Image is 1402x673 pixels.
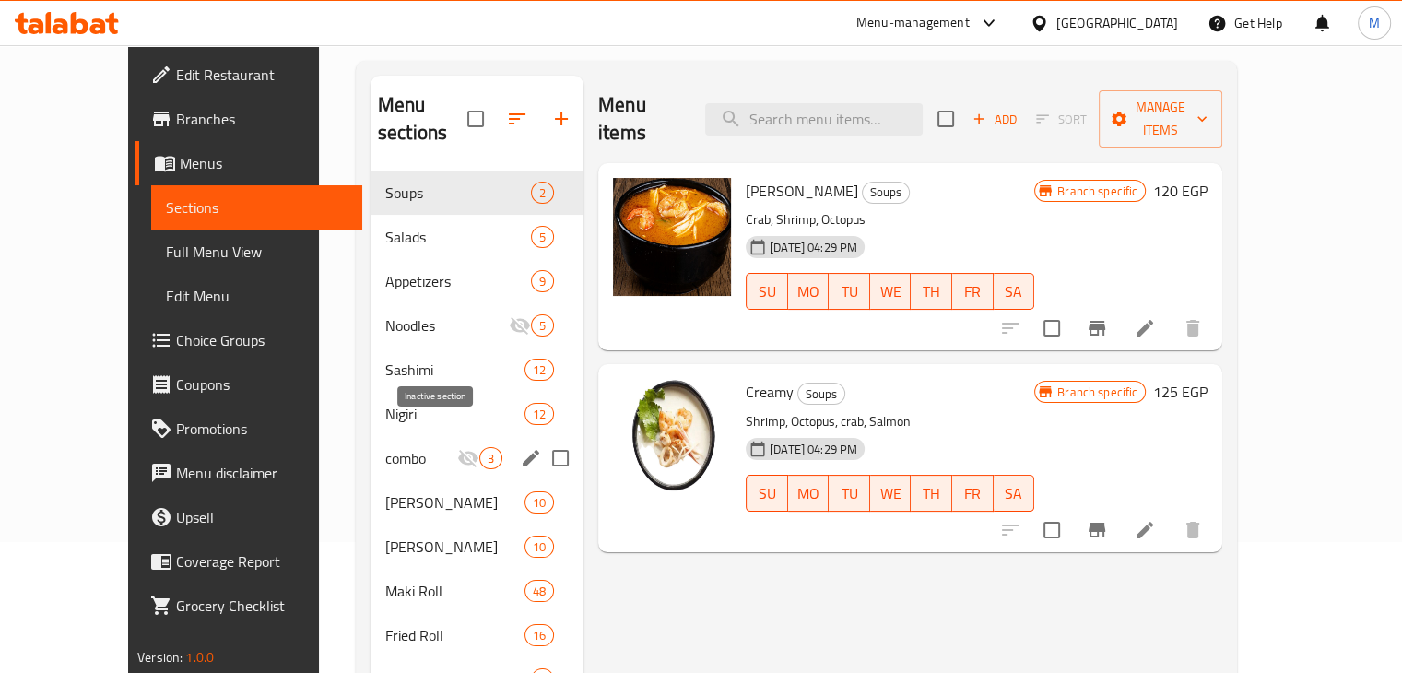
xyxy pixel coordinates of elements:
[863,182,909,203] span: Soups
[371,525,583,569] div: [PERSON_NAME]10
[746,177,858,205] span: [PERSON_NAME]
[788,273,830,310] button: MO
[746,273,788,310] button: SU
[613,379,731,497] img: Creamy
[762,239,865,256] span: [DATE] 04:29 PM
[166,285,348,307] span: Edit Menu
[798,384,844,405] span: Soups
[531,226,554,248] div: items
[151,230,362,274] a: Full Menu View
[762,441,865,458] span: [DATE] 04:29 PM
[960,278,986,305] span: FR
[385,491,524,514] div: Hoso Maki
[176,64,348,86] span: Edit Restaurant
[795,480,822,507] span: MO
[371,215,583,259] div: Salads5
[180,152,348,174] span: Menus
[746,410,1034,433] p: Shrimp, Octopus, crab, Salmon
[371,613,583,657] div: Fried Roll16
[532,229,553,246] span: 5
[1153,178,1208,204] h6: 120 EGP
[532,184,553,202] span: 2
[1050,183,1145,200] span: Branch specific
[746,475,788,512] button: SU
[385,624,524,646] span: Fried Roll
[532,273,553,290] span: 9
[371,303,583,348] div: Noodles5
[705,103,923,136] input: search
[1134,519,1156,541] a: Edit menu item
[371,480,583,525] div: [PERSON_NAME]10
[135,451,362,495] a: Menu disclaimer
[385,403,524,425] span: Nigiri
[1032,511,1071,549] span: Select to update
[524,536,554,558] div: items
[797,383,845,405] div: Soups
[926,100,965,138] span: Select section
[539,97,583,141] button: Add section
[371,569,583,613] div: Maki Roll48
[1032,309,1071,348] span: Select to update
[385,491,524,514] span: [PERSON_NAME]
[176,506,348,528] span: Upsell
[994,475,1035,512] button: SA
[918,278,945,305] span: TH
[480,450,501,467] span: 3
[135,584,362,628] a: Grocery Checklist
[960,480,986,507] span: FR
[525,627,553,644] span: 16
[385,182,531,204] div: Soups
[1075,306,1119,350] button: Branch-specific-item
[495,97,539,141] span: Sort sections
[378,91,467,147] h2: Menu sections
[385,359,524,381] span: Sashimi
[385,580,524,602] div: Maki Roll
[525,583,553,600] span: 48
[166,241,348,263] span: Full Menu View
[135,141,362,185] a: Menus
[613,178,731,296] img: Tom Yum
[524,580,554,602] div: items
[911,475,952,512] button: TH
[176,373,348,396] span: Coupons
[176,108,348,130] span: Branches
[525,361,553,379] span: 12
[1056,13,1178,33] div: [GEOGRAPHIC_DATA]
[135,318,362,362] a: Choice Groups
[878,278,904,305] span: WE
[1024,105,1099,134] span: Select section first
[754,278,781,305] span: SU
[531,314,554,336] div: items
[525,494,553,512] span: 10
[1171,306,1215,350] button: delete
[385,270,531,292] span: Appetizers
[531,182,554,204] div: items
[829,475,870,512] button: TU
[185,645,214,669] span: 1.0.0
[509,314,531,336] svg: Inactive section
[371,171,583,215] div: Soups2
[1075,508,1119,552] button: Branch-specific-item
[870,475,912,512] button: WE
[952,273,994,310] button: FR
[456,100,495,138] span: Select all sections
[135,539,362,584] a: Coverage Report
[918,480,945,507] span: TH
[371,348,583,392] div: Sashimi12
[1099,90,1222,148] button: Manage items
[176,595,348,617] span: Grocery Checklist
[970,109,1019,130] span: Add
[385,536,524,558] div: Oshi Sushi
[166,196,348,218] span: Sections
[1001,278,1028,305] span: SA
[524,491,554,514] div: items
[598,91,683,147] h2: Menu items
[746,378,794,406] span: Creamy
[524,624,554,646] div: items
[151,274,362,318] a: Edit Menu
[525,538,553,556] span: 10
[754,480,781,507] span: SU
[746,208,1034,231] p: Crab, Shrimp, Octopus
